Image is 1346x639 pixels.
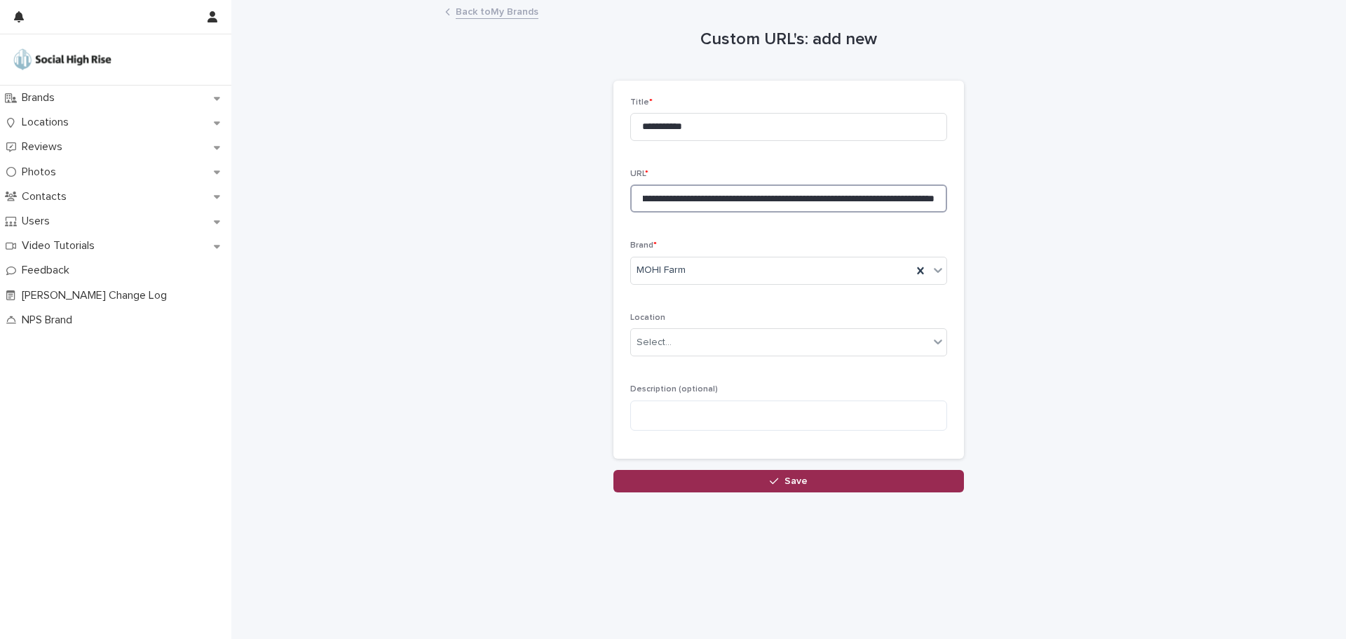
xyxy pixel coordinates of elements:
[16,116,80,129] p: Locations
[630,385,718,394] span: Description (optional)
[784,476,808,486] span: Save
[16,91,66,105] p: Brands
[613,470,964,492] button: Save
[637,263,686,278] span: MOHI Farm
[16,140,74,154] p: Reviews
[16,215,61,228] p: Users
[11,46,114,74] img: o5DnuTxEQV6sW9jFYBBf
[630,98,653,107] span: Title
[613,29,964,50] h1: Custom URL's: add new
[630,314,665,322] span: Location
[630,170,648,178] span: URL
[16,314,83,327] p: NPS Brand
[16,166,67,179] p: Photos
[16,264,81,277] p: Feedback
[637,335,672,350] div: Select...
[456,3,538,19] a: Back toMy Brands
[16,289,178,302] p: [PERSON_NAME] Change Log
[630,241,657,250] span: Brand
[16,190,78,203] p: Contacts
[16,239,106,253] p: Video Tutorials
